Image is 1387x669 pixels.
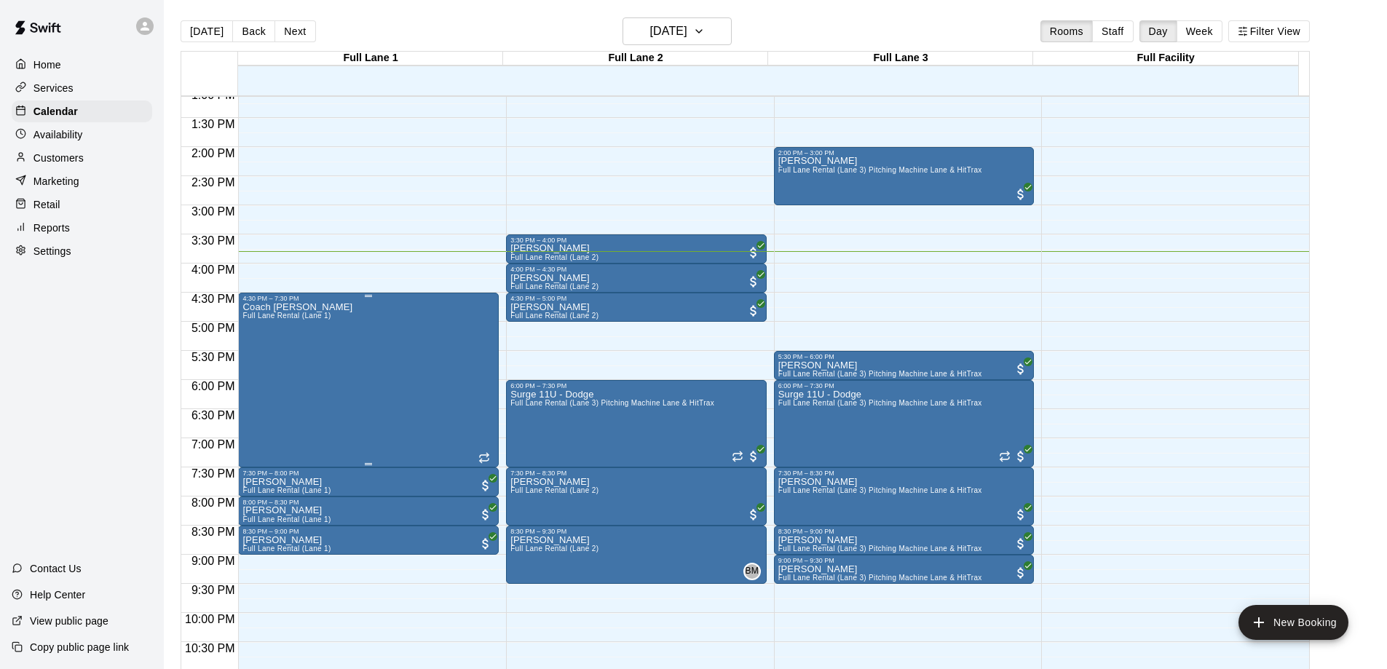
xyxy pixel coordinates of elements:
[478,537,493,551] span: All customers have paid
[188,496,239,509] span: 8:00 PM
[188,526,239,538] span: 8:30 PM
[30,561,82,576] p: Contact Us
[1013,449,1028,464] span: All customers have paid
[1238,605,1348,640] button: add
[238,293,499,467] div: 4:30 PM – 7:30 PM: Coach Wes
[188,322,239,334] span: 5:00 PM
[746,449,761,464] span: All customers have paid
[506,293,767,322] div: 4:30 PM – 5:00 PM: Thomas Quezada
[746,304,761,318] span: All customers have paid
[778,382,1030,389] div: 6:00 PM – 7:30 PM
[778,528,1030,535] div: 8:30 PM – 9:00 PM
[510,266,762,273] div: 4:00 PM – 4:30 PM
[506,380,767,467] div: 6:00 PM – 7:30 PM: Surge 11U - Dodge
[510,382,762,389] div: 6:00 PM – 7:30 PM
[238,496,499,526] div: 8:00 PM – 8:30 PM: Tiwan Outlaw
[242,499,494,506] div: 8:00 PM – 8:30 PM
[774,147,1035,205] div: 2:00 PM – 3:00 PM: Ralph Ault
[1013,566,1028,580] span: All customers have paid
[778,557,1030,564] div: 9:00 PM – 9:30 PM
[510,253,598,261] span: Full Lane Rental (Lane 2)
[181,613,238,625] span: 10:00 PM
[188,234,239,247] span: 3:30 PM
[510,545,598,553] span: Full Lane Rental (Lane 2)
[188,555,239,567] span: 9:00 PM
[478,478,493,493] span: All customers have paid
[274,20,315,42] button: Next
[30,587,85,602] p: Help Center
[1177,20,1222,42] button: Week
[1092,20,1134,42] button: Staff
[778,470,1030,477] div: 7:30 PM – 8:30 PM
[1013,537,1028,551] span: All customers have paid
[510,237,762,244] div: 3:30 PM – 4:00 PM
[1139,20,1177,42] button: Day
[188,438,239,451] span: 7:00 PM
[12,124,152,146] a: Availability
[33,81,74,95] p: Services
[181,20,233,42] button: [DATE]
[232,20,275,42] button: Back
[33,104,78,119] p: Calendar
[12,217,152,239] div: Reports
[749,563,761,580] span: Brandon Mabry
[33,127,83,142] p: Availability
[510,528,762,535] div: 8:30 PM – 9:30 PM
[778,574,982,582] span: Full Lane Rental (Lane 3) Pitching Machine Lane & HitTrax
[510,399,714,407] span: Full Lane Rental (Lane 3) Pitching Machine Lane & HitTrax
[506,526,767,584] div: 8:30 PM – 9:30 PM: Mabry
[774,526,1035,555] div: 8:30 PM – 9:00 PM: Larry Henderson
[188,467,239,480] span: 7:30 PM
[12,170,152,192] a: Marketing
[746,507,761,522] span: All customers have paid
[774,555,1035,584] div: 9:00 PM – 9:30 PM: Larry Henderson
[188,147,239,159] span: 2:00 PM
[732,451,743,462] span: Recurring event
[510,470,762,477] div: 7:30 PM – 8:30 PM
[238,52,503,66] div: Full Lane 1
[623,17,732,45] button: [DATE]
[33,174,79,189] p: Marketing
[12,77,152,99] a: Services
[778,370,982,378] span: Full Lane Rental (Lane 3) Pitching Machine Lane & HitTrax
[238,467,499,496] div: 7:30 PM – 8:00 PM: Lynsie O’Steen
[1040,20,1093,42] button: Rooms
[1228,20,1310,42] button: Filter View
[1013,507,1028,522] span: All customers have paid
[506,264,767,293] div: 4:00 PM – 4:30 PM: Henry Quezada
[33,58,61,72] p: Home
[188,118,239,130] span: 1:30 PM
[12,100,152,122] a: Calendar
[1013,362,1028,376] span: All customers have paid
[506,234,767,264] div: 3:30 PM – 4:00 PM: Cameron Saunders
[478,507,493,522] span: All customers have paid
[774,380,1035,467] div: 6:00 PM – 7:30 PM: Surge 11U - Dodge
[999,451,1011,462] span: Recurring event
[510,282,598,290] span: Full Lane Rental (Lane 2)
[188,584,239,596] span: 9:30 PM
[506,467,767,526] div: 7:30 PM – 8:30 PM: George Silva
[745,564,759,579] span: BM
[650,21,687,41] h6: [DATE]
[188,409,239,421] span: 6:30 PM
[12,54,152,76] div: Home
[746,274,761,289] span: All customers have paid
[778,399,982,407] span: Full Lane Rental (Lane 3) Pitching Machine Lane & HitTrax
[238,526,499,555] div: 8:30 PM – 9:00 PM: Tiwan Outlaw
[188,176,239,189] span: 2:30 PM
[1033,52,1298,66] div: Full Facility
[30,614,108,628] p: View public page
[778,545,982,553] span: Full Lane Rental (Lane 3) Pitching Machine Lane & HitTrax
[188,264,239,276] span: 4:00 PM
[12,194,152,215] a: Retail
[774,351,1035,380] div: 5:30 PM – 6:00 PM: Beckett Tucker
[188,351,239,363] span: 5:30 PM
[242,528,494,535] div: 8:30 PM – 9:00 PM
[778,149,1030,157] div: 2:00 PM – 3:00 PM
[33,151,84,165] p: Customers
[33,197,60,212] p: Retail
[1013,187,1028,202] span: All customers have paid
[778,353,1030,360] div: 5:30 PM – 6:00 PM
